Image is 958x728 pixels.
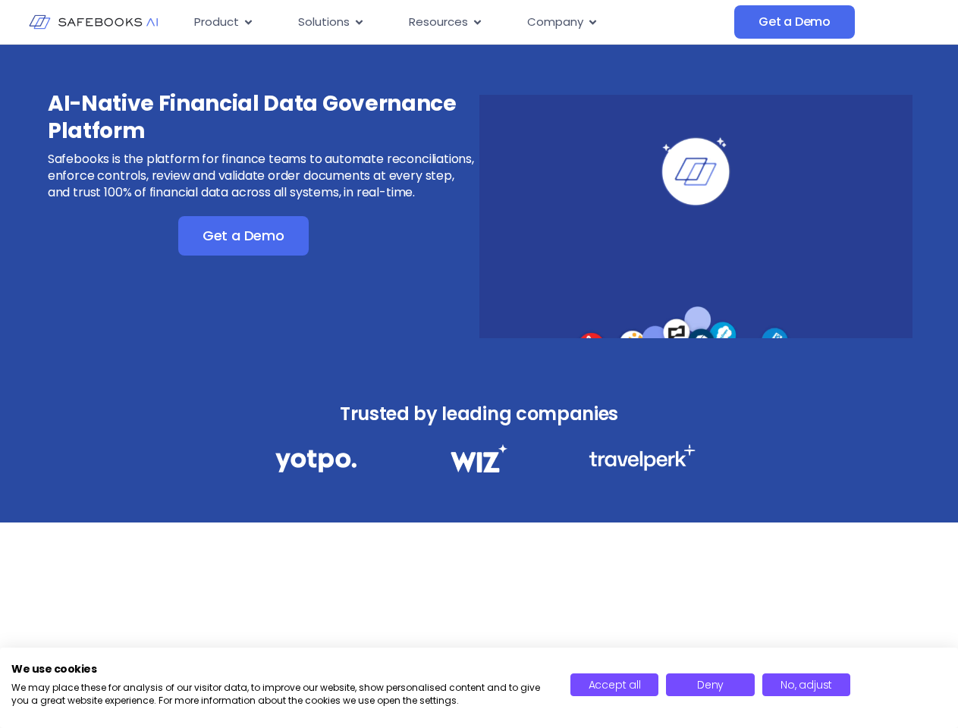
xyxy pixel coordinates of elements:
span: Get a Demo [203,228,284,243]
span: Accept all [589,677,641,692]
span: No, adjust [781,677,832,692]
p: We may place these for analysis of our visitor data, to improve our website, show personalised co... [11,682,548,708]
p: Safebooks is the platform for finance teams to automate reconciliations, enforce controls, review... [48,151,477,201]
nav: Menu [182,8,734,37]
span: Company [527,14,583,31]
span: Resources [409,14,468,31]
div: Menu Toggle [182,8,734,37]
img: Financial Data Governance 3 [589,444,696,471]
span: Solutions [298,14,350,31]
a: Get a Demo [734,5,855,39]
span: Get a Demo [759,14,831,30]
button: Adjust cookie preferences [762,673,851,696]
img: Financial Data Governance 1 [275,444,357,477]
h2: We use cookies [11,662,548,676]
span: Product [194,14,239,31]
img: Financial Data Governance 2 [443,444,514,472]
button: Accept all cookies [570,673,659,696]
h3: Trusted by leading companies [242,399,717,429]
a: Get a Demo [178,216,309,256]
button: Deny all cookies [666,673,755,696]
h3: AI-Native Financial Data Governance Platform [48,90,477,145]
span: Deny [697,677,724,692]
